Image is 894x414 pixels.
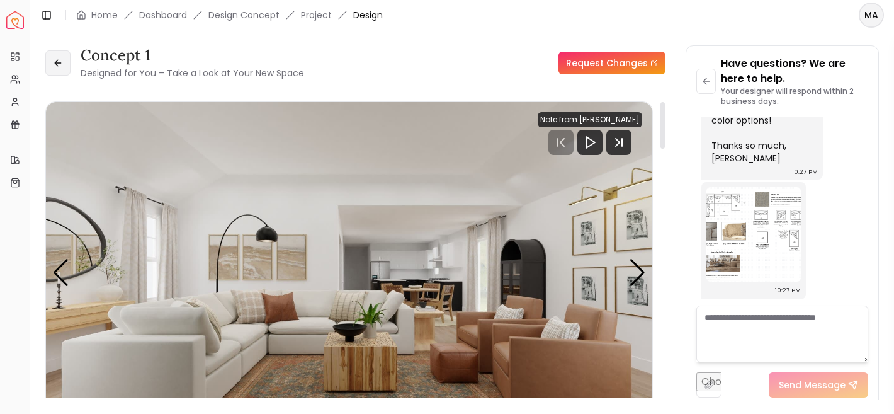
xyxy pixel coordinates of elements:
[792,166,818,178] div: 10:27 PM
[6,11,24,29] img: Spacejoy Logo
[538,112,642,127] div: Note from [PERSON_NAME]
[721,86,868,106] p: Your designer will respond within 2 business days.
[582,135,597,150] svg: Play
[6,11,24,29] a: Spacejoy
[76,9,383,21] nav: breadcrumb
[706,187,801,282] img: Chat Image
[81,67,304,79] small: Designed for You – Take a Look at Your New Space
[606,130,631,155] svg: Next Track
[860,4,883,26] span: MA
[301,9,332,21] a: Project
[208,9,280,21] li: Design Concept
[721,56,868,86] p: Have questions? We are here to help.
[91,9,118,21] a: Home
[859,3,884,28] button: MA
[558,52,665,74] a: Request Changes
[52,259,69,287] div: Previous slide
[629,259,646,287] div: Next slide
[81,45,304,66] h3: Concept 1
[775,284,801,297] div: 10:27 PM
[139,9,187,21] a: Dashboard
[353,9,383,21] span: Design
